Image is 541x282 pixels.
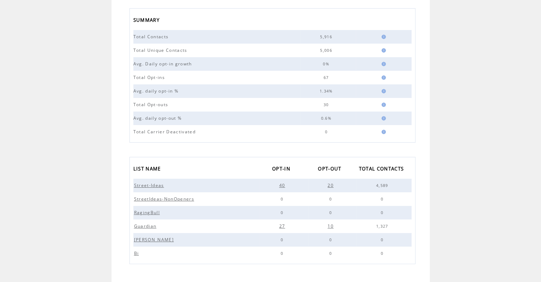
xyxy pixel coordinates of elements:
img: help.gif [379,35,386,39]
img: help.gif [379,48,386,53]
span: 0 [281,210,285,215]
span: Avg. Daily opt-in growth [133,61,194,67]
span: TOTAL CONTACTS [359,164,406,175]
span: SUMMARY [133,15,161,27]
a: LIST NAME [133,164,164,175]
img: help.gif [379,130,386,134]
span: 0 [381,251,385,256]
span: 0 [329,251,334,256]
a: OPT-OUT [318,164,345,175]
img: help.gif [379,89,386,93]
span: LIST NAME [133,164,163,175]
span: 40 [279,182,287,188]
span: OPT-IN [272,164,292,175]
a: RagingBull [133,210,162,215]
span: Bi [134,250,141,256]
a: Street-Ideas [133,183,167,188]
a: 40 [279,183,288,188]
a: OPT-IN [272,164,294,175]
img: help.gif [379,62,386,66]
span: OPT-OUT [318,164,343,175]
img: help.gif [379,75,386,80]
span: Total Opt-outs [133,102,170,108]
img: help.gif [379,116,386,120]
a: 20 [327,183,336,188]
span: 1,327 [376,224,390,229]
span: 0 [329,210,334,215]
span: 0 [281,237,285,242]
a: TOTAL CONTACTS [359,164,408,175]
span: 5,916 [320,34,334,39]
span: 0 [325,129,329,134]
span: 10 [328,223,335,229]
span: [PERSON_NAME] [134,237,176,243]
span: Total Carrier Deactivated [133,129,197,135]
span: Guardian [134,223,158,229]
span: Total Opt-ins [133,74,167,80]
a: 10 [327,223,336,228]
span: 30 [324,102,331,107]
span: 0 [381,237,385,242]
a: Bi [133,251,142,256]
span: 0.6% [321,116,333,121]
span: 0 [329,197,334,202]
span: Avg. daily opt-out % [133,115,184,121]
span: Total Contacts [133,34,171,40]
span: RagingBull [134,209,162,216]
a: Guardian [133,223,159,228]
span: 5,006 [320,48,334,53]
span: 0 [281,251,285,256]
span: Street-Ideas [134,182,166,188]
span: 0 [381,210,385,215]
span: Avg. daily opt-in % [133,88,180,94]
img: help.gif [379,103,386,107]
span: 4,589 [376,183,390,188]
span: 27 [279,223,287,229]
span: 20 [328,182,335,188]
a: StreetIdeas-NonOpeners [133,196,197,201]
span: 0 [329,237,334,242]
span: 0 [381,197,385,202]
span: 0% [323,61,331,66]
span: Total Unique Contacts [133,47,189,53]
span: 1.34% [320,89,335,94]
a: [PERSON_NAME] [133,237,176,242]
span: StreetIdeas-NonOpeners [134,196,196,202]
a: 27 [279,223,288,228]
span: 67 [324,75,331,80]
span: 0 [281,197,285,202]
